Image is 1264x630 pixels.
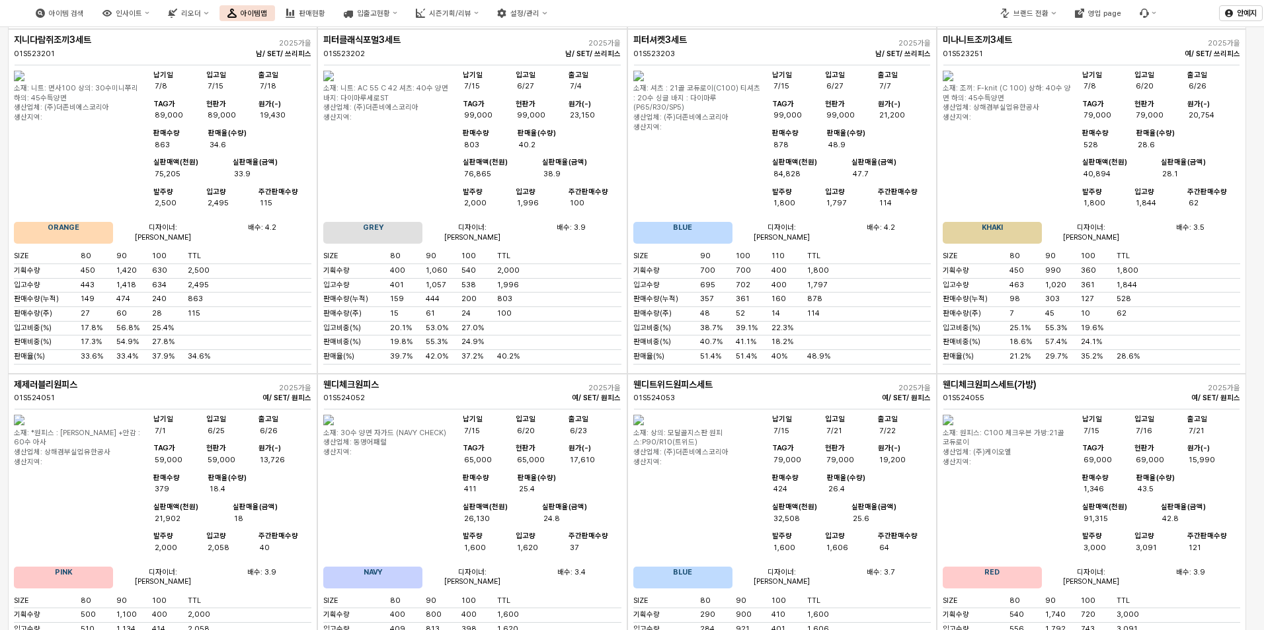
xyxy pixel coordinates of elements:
div: 리오더 [181,9,201,18]
p: 안예지 [1237,8,1257,18]
button: 입출고현황 [336,5,405,21]
button: 아이템맵 [219,5,275,21]
div: 아이템 검색 [49,9,84,18]
button: 브랜드 전환 [992,5,1064,21]
div: 판매현황 [299,9,325,18]
button: 인사이트 [95,5,157,21]
div: 브랜드 전환 [1013,9,1048,18]
div: 설정/관리 [510,9,539,18]
div: 인사이트 [116,9,142,18]
button: 판매현황 [278,5,333,21]
div: 입출고현황 [357,9,390,18]
button: 안예지 [1219,5,1263,21]
button: 시즌기획/리뷰 [408,5,487,21]
button: 리오더 [160,5,216,21]
div: 아이템맵 [241,9,267,18]
div: 버그 제보 및 기능 개선 요청 [1132,5,1164,21]
button: 설정/관리 [489,5,555,21]
div: 시즌기획/리뷰 [429,9,471,18]
button: 영업 page [1067,5,1129,21]
div: 영업 page [1088,9,1121,18]
button: 아이템 검색 [28,5,92,21]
